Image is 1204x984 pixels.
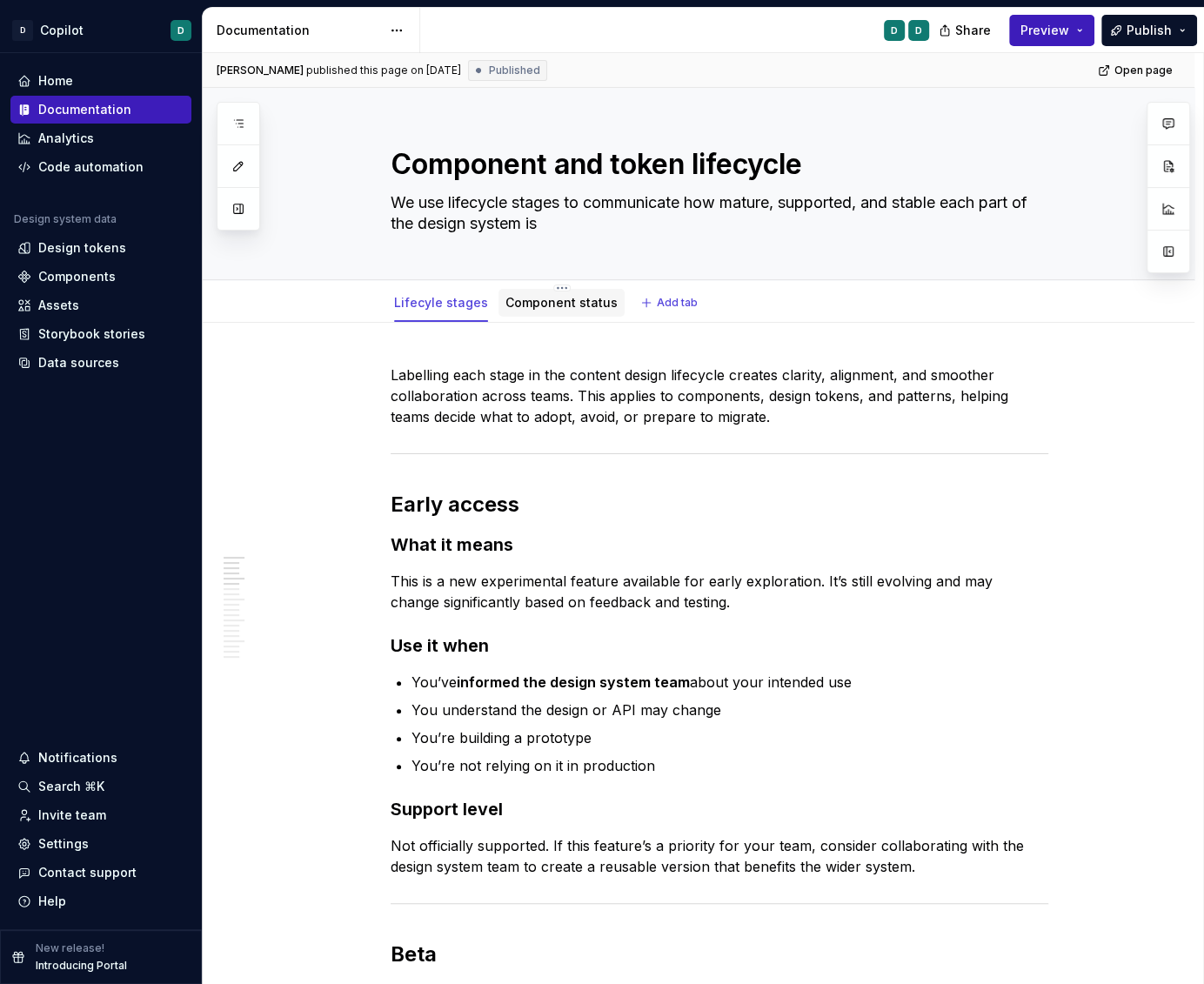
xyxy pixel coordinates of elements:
[1009,15,1094,46] button: Preview
[391,940,1048,968] h2: Beta
[411,755,1048,776] p: You’re not relying on it in production
[38,807,106,824] div: Invite team
[10,234,191,262] a: Design tokens
[10,124,191,152] a: Analytics
[1127,22,1172,39] span: Publish
[891,23,898,37] div: D
[38,835,89,853] div: Settings
[411,700,1048,720] p: You understand the design or API may change
[1093,58,1181,83] a: Open page
[391,635,489,656] strong: Use it when
[1114,64,1173,77] span: Open page
[10,320,191,348] a: Storybook stories
[10,744,191,772] button: Notifications
[505,295,618,310] a: Component status
[217,64,304,77] span: [PERSON_NAME]
[40,22,84,39] div: Copilot
[1020,22,1069,39] span: Preview
[10,830,191,858] a: Settings
[10,153,191,181] a: Code automation
[657,296,698,310] span: Add tab
[391,365,1048,427] p: Labelling each stage in the content design lifecycle creates clarity, alignment, and smoother col...
[38,158,144,176] div: Code automation
[10,67,191,95] a: Home
[38,325,145,343] div: Storybook stories
[387,144,1045,185] textarea: Component and token lifecycle
[391,799,503,820] strong: Support level
[217,22,381,39] div: Documentation
[10,96,191,124] a: Documentation
[177,23,184,37] div: D
[387,189,1045,238] textarea: We use lifecycle stages to communicate how mature, supported, and stable each part of the design ...
[38,239,126,257] div: Design tokens
[306,64,461,77] div: published this page on [DATE]
[38,864,137,881] div: Contact support
[391,571,1048,612] p: This is a new experimental feature available for early exploration. It’s still evolving and may c...
[10,349,191,377] a: Data sources
[10,263,191,291] a: Components
[3,11,198,49] button: DCopilotD
[14,212,117,226] div: Design system data
[411,727,1048,748] p: You’re building a prototype
[36,959,127,973] p: Introducing Portal
[915,23,922,37] div: D
[12,20,33,41] div: D
[10,773,191,800] button: Search ⌘K
[394,295,488,310] a: Lifecyle stages
[38,130,94,147] div: Analytics
[36,941,104,955] p: New release!
[10,887,191,915] button: Help
[498,284,625,320] div: Component status
[391,835,1048,877] p: Not officially supported. If this feature’s a priority for your team, consider collaborating with...
[635,291,706,315] button: Add tab
[38,268,116,285] div: Components
[1101,15,1197,46] button: Publish
[10,859,191,887] button: Contact support
[38,72,73,90] div: Home
[38,893,66,910] div: Help
[930,15,1002,46] button: Share
[10,801,191,829] a: Invite team
[955,22,991,39] span: Share
[387,284,495,320] div: Lifecyle stages
[489,64,540,77] span: Published
[391,491,1048,519] h2: Early access
[38,297,79,314] div: Assets
[411,672,1048,693] p: You’ve about your intended use
[38,354,119,372] div: Data sources
[38,101,131,118] div: Documentation
[457,673,690,691] strong: informed the design system team
[10,291,191,319] a: Assets
[391,534,513,555] strong: What it means
[38,749,117,766] div: Notifications
[38,778,104,795] div: Search ⌘K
